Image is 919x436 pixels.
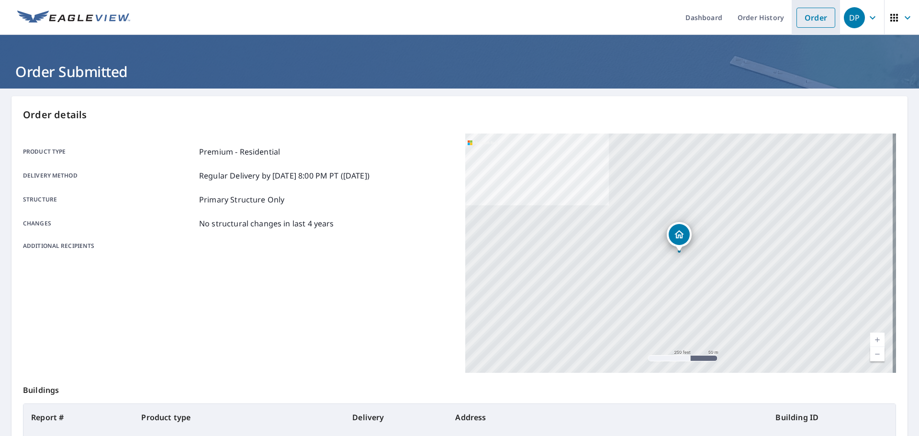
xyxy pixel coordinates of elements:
p: Delivery method [23,170,195,181]
img: EV Logo [17,11,130,25]
a: Current Level 17, Zoom Out [870,347,885,361]
th: Product type [134,404,345,431]
p: Regular Delivery by [DATE] 8:00 PM PT ([DATE]) [199,170,370,181]
div: Dropped pin, building 1, Residential property, 9 Lorna Rd Mattapan, MA 02126 [667,222,692,252]
th: Delivery [345,404,448,431]
a: Current Level 17, Zoom In [870,333,885,347]
p: Buildings [23,373,896,403]
a: Order [796,8,835,28]
p: Changes [23,218,195,229]
h1: Order Submitted [11,62,908,81]
th: Report # [23,404,134,431]
p: Product type [23,146,195,157]
th: Building ID [768,404,896,431]
th: Address [448,404,768,431]
div: DP [844,7,865,28]
p: Structure [23,194,195,205]
p: Additional recipients [23,242,195,250]
p: No structural changes in last 4 years [199,218,334,229]
p: Primary Structure Only [199,194,284,205]
p: Premium - Residential [199,146,280,157]
p: Order details [23,108,896,122]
